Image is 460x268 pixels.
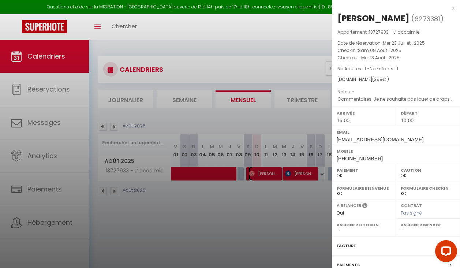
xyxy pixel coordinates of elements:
[337,29,455,36] p: Appartement :
[337,54,455,62] p: Checkout :
[337,129,455,136] label: Email
[337,88,455,96] p: Notes :
[337,137,423,142] span: [EMAIL_ADDRESS][DOMAIN_NAME]
[337,76,455,83] div: [DOMAIN_NAME]
[401,109,455,117] label: Départ
[337,156,383,161] span: [PHONE_NUMBER]
[337,96,455,103] p: Commentaires :
[362,202,367,211] i: Sélectionner OUI si vous souhaiter envoyer les séquences de messages post-checkout
[372,76,389,82] span: ( € )
[337,40,455,47] p: Date de réservation :
[369,29,419,35] span: 13727933 - L’ accalmie
[337,47,455,54] p: Checkin :
[337,167,391,174] label: Paiement
[401,221,455,228] label: Assigner Menage
[337,242,356,250] label: Facture
[383,40,425,46] span: Mer 23 Juillet . 2025
[352,89,355,95] span: -
[337,12,409,24] div: [PERSON_NAME]
[401,210,422,216] span: Pas signé
[401,167,455,174] label: Caution
[401,185,455,192] label: Formulaire Checkin
[332,4,455,12] div: x
[429,237,460,268] iframe: LiveChat chat widget
[411,14,444,24] span: ( )
[401,202,422,207] label: Contrat
[337,202,361,209] label: A relancer
[337,185,391,192] label: Formulaire Bienvenue
[337,118,349,123] span: 16:00
[374,76,382,82] span: 398
[337,148,455,155] label: Mobile
[358,47,401,53] span: Sam 09 Août . 2025
[414,14,440,23] span: 6273381
[337,221,391,228] label: Assigner Checkin
[337,66,398,72] span: Nb Adultes : 1 -
[337,109,391,117] label: Arrivée
[401,118,414,123] span: 10:00
[361,55,400,61] span: Mer 13 Août . 2025
[370,66,398,72] span: Nb Enfants : 1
